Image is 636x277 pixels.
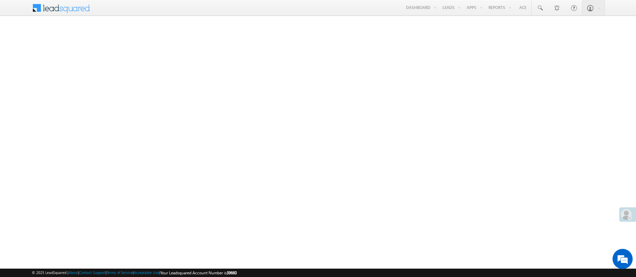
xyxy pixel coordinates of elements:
[79,270,106,275] a: Contact Support
[32,270,237,276] span: © 2025 LeadSquared | | | | |
[68,270,78,275] a: About
[134,270,159,275] a: Acceptable Use
[160,270,237,275] span: Your Leadsquared Account Number is
[107,270,133,275] a: Terms of Service
[227,270,237,275] span: 39660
